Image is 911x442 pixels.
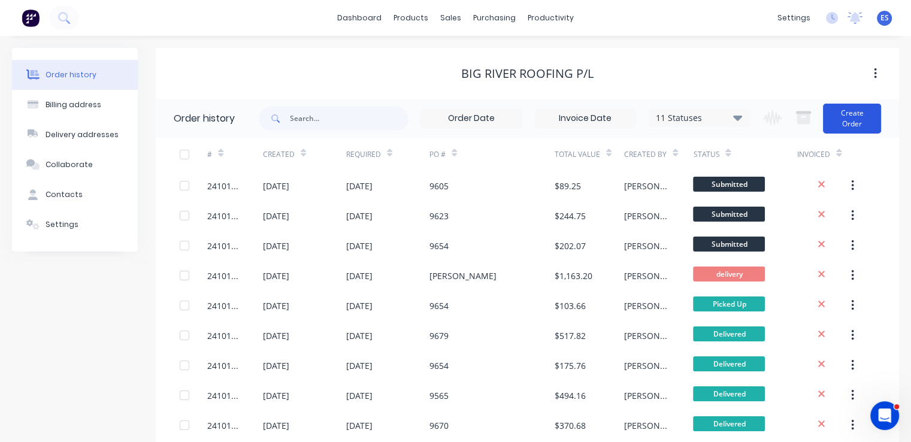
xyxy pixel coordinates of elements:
button: Contacts [12,180,138,210]
div: # [207,149,212,160]
div: [PERSON_NAME] [624,180,670,192]
div: 9605 [429,180,449,192]
div: PO # [429,149,446,160]
div: settings [771,9,816,27]
button: Order history [12,60,138,90]
div: Settings [46,219,78,230]
div: PO # [429,138,555,171]
div: 24101461 [207,270,239,282]
div: $494.16 [555,389,586,402]
span: Submitted [693,177,765,192]
span: Delivered [693,326,765,341]
button: Settings [12,210,138,240]
div: 24101453 [207,329,239,342]
span: Submitted [693,207,765,222]
div: $244.75 [555,210,586,222]
div: [DATE] [346,389,373,402]
div: 9565 [429,389,449,402]
div: Collaborate [46,159,93,170]
span: Submitted [693,237,765,252]
div: $1,163.20 [555,270,592,282]
div: $175.76 [555,359,586,372]
a: dashboard [331,9,388,27]
div: [DATE] [346,180,373,192]
div: 24101430 [207,419,239,432]
div: [PERSON_NAME] [624,270,670,282]
div: 24101439 [207,389,239,402]
div: $517.82 [555,329,586,342]
div: Invoiced [797,138,853,171]
input: Invoice Date [535,110,635,128]
div: [DATE] [346,270,373,282]
input: Order Date [421,110,522,128]
span: Delivered [693,416,765,431]
div: Big River Roofing P/L [461,66,594,81]
span: Delivered [693,386,765,401]
div: [DATE] [263,240,289,252]
button: Create Order [823,104,881,134]
div: Required [346,138,429,171]
div: [DATE] [263,210,289,222]
div: [DATE] [263,329,289,342]
div: [DATE] [263,389,289,402]
div: [PERSON_NAME] [624,329,670,342]
span: Delivered [693,356,765,371]
div: Created By [624,138,694,171]
div: Created [263,138,346,171]
img: Factory [22,9,40,27]
div: Delivery addresses [46,129,119,140]
div: [DATE] [346,359,373,372]
div: [DATE] [346,299,373,312]
div: productivity [522,9,580,27]
div: # [207,138,263,171]
span: Picked Up [693,296,765,311]
span: delivery [693,267,765,281]
div: Billing address [46,99,101,110]
div: Required [346,149,381,160]
div: [PERSON_NAME] [624,389,670,402]
div: [DATE] [263,270,289,282]
button: Billing address [12,90,138,120]
div: 24101471 [207,210,239,222]
button: Collaborate [12,150,138,180]
button: Delivery addresses [12,120,138,150]
div: Status [693,138,797,171]
div: [PERSON_NAME] [429,270,497,282]
div: [DATE] [263,419,289,432]
div: Total Value [555,138,624,171]
span: ES [880,13,889,23]
div: [DATE] [346,240,373,252]
div: products [388,9,434,27]
iframe: Intercom live chat [870,401,899,430]
div: Created By [624,149,667,160]
input: Search... [290,107,408,131]
div: Total Value [555,149,600,160]
div: [PERSON_NAME] [624,359,670,372]
div: $202.07 [555,240,586,252]
div: sales [434,9,467,27]
div: 9654 [429,359,449,372]
div: 9670 [429,419,449,432]
div: Order history [174,111,235,126]
div: Order history [46,69,96,80]
div: Status [693,149,719,160]
div: [PERSON_NAME] [624,210,670,222]
div: 24101468 [207,240,239,252]
div: 9623 [429,210,449,222]
div: 24101472 [207,180,239,192]
div: [PERSON_NAME] [624,419,670,432]
div: [DATE] [346,210,373,222]
div: purchasing [467,9,522,27]
div: Created [263,149,295,160]
div: 11 Statuses [649,111,749,125]
div: [PERSON_NAME] [624,299,670,312]
div: 9654 [429,240,449,252]
div: [DATE] [346,329,373,342]
div: [DATE] [263,299,289,312]
div: Invoiced [797,149,830,160]
div: $103.66 [555,299,586,312]
div: 9654 [429,299,449,312]
div: [DATE] [346,419,373,432]
div: 24101440 [207,359,239,372]
div: 24101460 [207,299,239,312]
